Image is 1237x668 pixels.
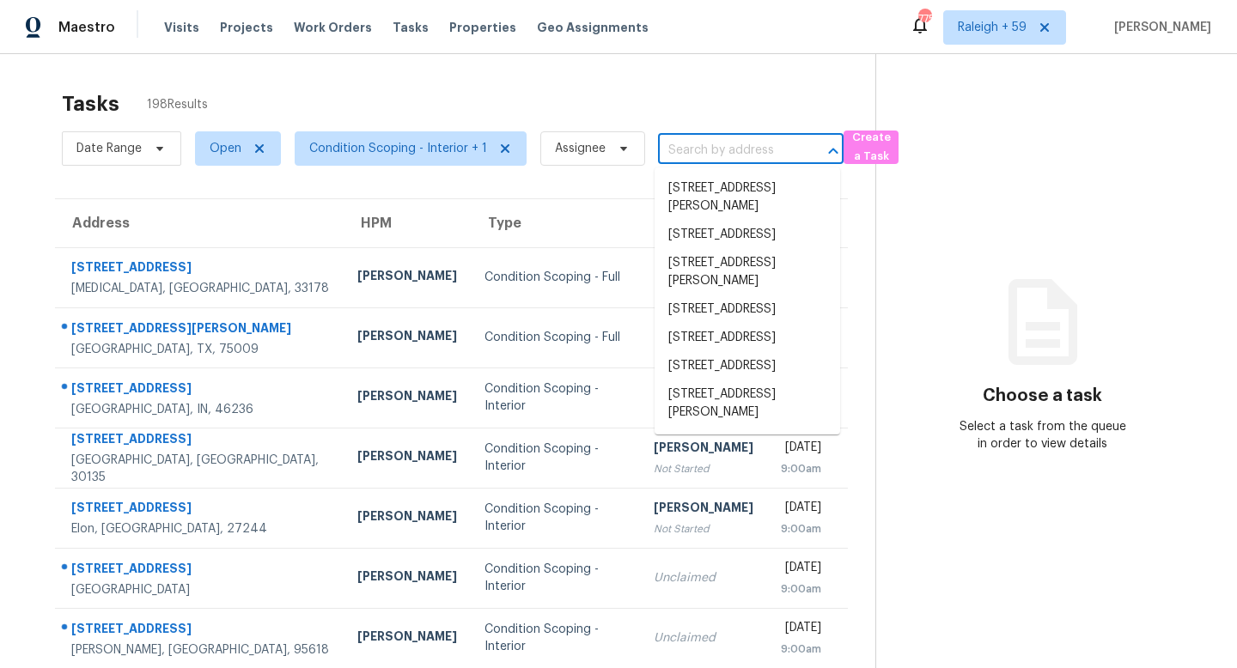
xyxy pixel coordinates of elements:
div: Unclaimed [654,629,753,647]
span: Create a Task [852,128,890,167]
div: [DATE] [781,619,821,641]
div: Unclaimed [654,569,753,586]
span: Geo Assignments [537,19,649,36]
li: [STREET_ADDRESS][PERSON_NAME] [655,174,840,221]
th: Assignee [640,199,767,247]
span: Work Orders [294,19,372,36]
div: [PERSON_NAME] [357,568,457,589]
div: [PERSON_NAME] [357,267,457,288]
div: Condition Scoping - Interior [484,621,626,655]
div: Condition Scoping - Interior [484,440,626,475]
div: Condition Scoping - Full [484,329,626,346]
div: 775 [918,10,930,27]
div: [STREET_ADDRESS][PERSON_NAME] [71,319,330,341]
div: Condition Scoping - Interior [484,380,626,415]
span: Condition Scoping - Interior + 1 [309,140,487,157]
li: [STREET_ADDRESS][PERSON_NAME] [655,380,840,427]
h3: Choose a task [983,387,1102,404]
div: [DATE] [781,559,821,580]
div: Not Started [654,460,753,477]
div: Elon, [GEOGRAPHIC_DATA], 27244 [71,520,330,537]
span: Maestro [58,19,115,36]
li: [STREET_ADDRESS] [655,427,840,455]
div: 9:00am [781,641,821,658]
li: [STREET_ADDRESS] [655,352,840,380]
input: Search by address [658,137,795,164]
div: 9:00am [781,460,821,477]
span: Open [210,140,241,157]
span: 198 Results [147,96,208,113]
div: 9:00am [781,580,821,598]
div: [PERSON_NAME] [654,258,753,280]
div: [GEOGRAPHIC_DATA] [71,581,330,598]
div: [PERSON_NAME] [357,507,457,529]
span: [PERSON_NAME] [1107,19,1211,36]
th: Address [55,199,344,247]
div: [PERSON_NAME] [357,387,457,409]
div: [PERSON_NAME], [GEOGRAPHIC_DATA], 95618 [71,641,330,659]
span: Visits [164,19,199,36]
div: [STREET_ADDRESS] [71,430,330,452]
div: 9:00am [781,520,821,537]
th: Type [471,199,640,247]
span: Properties [449,19,516,36]
div: [MEDICAL_DATA], [GEOGRAPHIC_DATA], 33178 [71,280,330,297]
span: Tasks [393,21,429,33]
div: [STREET_ADDRESS] [71,380,330,401]
div: Select a task from the queue in order to view details [960,418,1126,452]
button: Create a Task [844,131,899,164]
li: [STREET_ADDRESS] [655,324,840,352]
div: [GEOGRAPHIC_DATA], [GEOGRAPHIC_DATA], 30135 [71,452,330,486]
li: [STREET_ADDRESS][PERSON_NAME] [655,249,840,295]
div: [PERSON_NAME] [357,447,457,469]
th: HPM [344,199,471,247]
div: [GEOGRAPHIC_DATA], TX, 75009 [71,341,330,358]
div: [STREET_ADDRESS] [71,499,330,520]
li: [STREET_ADDRESS] [655,295,840,324]
span: Date Range [76,140,142,157]
div: [DATE] [781,499,821,520]
div: Condition Scoping - Interior [484,561,626,595]
button: Close [821,139,845,163]
div: [PERSON_NAME] [654,499,753,520]
div: Condition Scoping - Full [484,269,626,286]
span: Projects [220,19,273,36]
div: [PERSON_NAME] [357,327,457,349]
div: Not Started [654,280,753,297]
div: Not Started [654,520,753,537]
div: Unclaimed [654,389,753,406]
div: Condition Scoping - Interior [484,501,626,535]
span: Raleigh + 59 [958,19,1027,36]
div: [GEOGRAPHIC_DATA], IN, 46236 [71,401,330,418]
div: [STREET_ADDRESS] [71,258,330,280]
span: Assignee [555,140,606,157]
div: [STREET_ADDRESS] [71,620,330,641]
div: [PERSON_NAME] [654,439,753,460]
div: [STREET_ADDRESS] [71,560,330,581]
div: [PERSON_NAME] [357,628,457,649]
div: [DATE] [781,439,821,460]
li: [STREET_ADDRESS] [655,221,840,249]
h2: Tasks [62,95,119,112]
div: Unclaimed [654,329,753,346]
